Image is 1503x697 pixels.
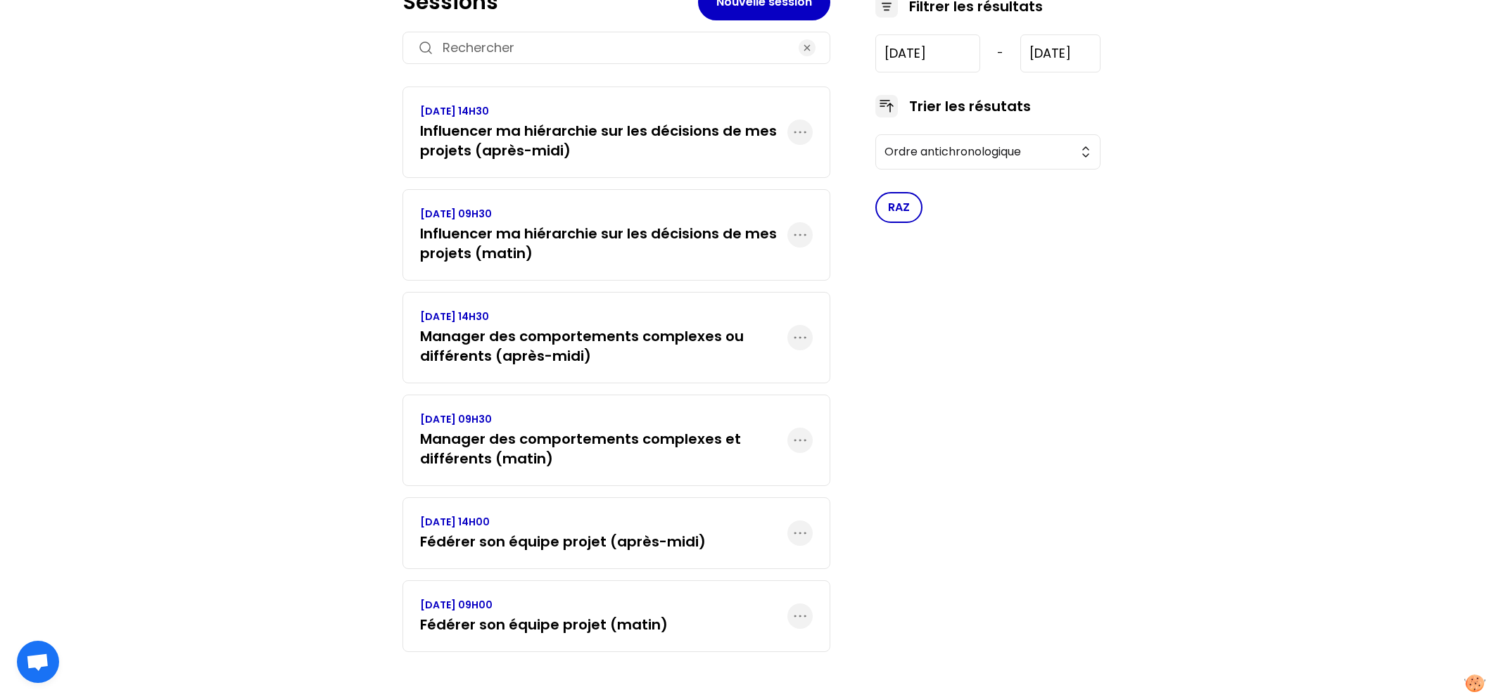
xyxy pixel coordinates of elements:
p: [DATE] 14H00 [420,515,706,529]
a: [DATE] 14H30Manager des comportements complexes ou différents (après-midi) [420,309,787,366]
a: [DATE] 09H30Influencer ma hiérarchie sur les décisions de mes projets (matin) [420,207,787,263]
h3: Manager des comportements complexes ou différents (après-midi) [420,326,787,366]
p: [DATE] 09H30 [420,412,787,426]
p: [DATE] 14H30 [420,309,787,324]
button: Ordre antichronologique [875,134,1101,170]
div: Ouvrir le chat [17,641,59,683]
a: [DATE] 14H30Influencer ma hiérarchie sur les décisions de mes projets (après-midi) [420,104,787,160]
p: [DATE] 09H30 [420,207,787,221]
input: YYYY-M-D [875,34,980,72]
input: Rechercher [443,38,790,58]
p: [DATE] 14H30 [420,104,787,118]
a: [DATE] 09H30Manager des comportements complexes et différents (matin) [420,412,787,468]
h3: Influencer ma hiérarchie sur les décisions de mes projets (après-midi) [420,121,787,160]
p: [DATE] 09H00 [420,598,668,612]
h3: Fédérer son équipe projet (matin) [420,615,668,634]
a: [DATE] 09H00Fédérer son équipe projet (matin) [420,598,668,634]
a: [DATE] 14H00Fédérer son équipe projet (après-midi) [420,515,706,551]
input: YYYY-M-D [1020,34,1101,72]
h3: Fédérer son équipe projet (après-midi) [420,532,706,551]
h3: Trier les résutats [909,96,1031,116]
h3: Manager des comportements complexes et différents (matin) [420,429,787,468]
h3: Influencer ma hiérarchie sur les décisions de mes projets (matin) [420,224,787,263]
span: Ordre antichronologique [884,143,1072,160]
span: - [997,45,1003,62]
button: RAZ [875,192,922,223]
